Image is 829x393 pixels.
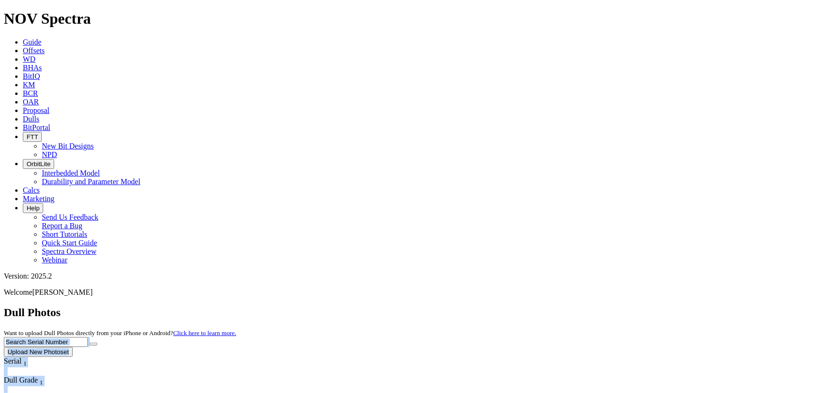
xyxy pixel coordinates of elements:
[4,367,44,376] div: Column Menu
[4,357,44,376] div: Sort None
[4,329,236,337] small: Want to upload Dull Photos directly from your iPhone or Android?
[23,115,39,123] a: Dulls
[23,195,55,203] a: Marketing
[27,205,39,212] span: Help
[23,132,42,142] button: FTT
[23,47,45,55] a: Offsets
[42,239,97,247] a: Quick Start Guide
[23,159,54,169] button: OrbitLite
[40,379,43,386] sub: 1
[23,55,36,63] a: WD
[42,213,98,221] a: Send Us Feedback
[23,186,40,194] a: Calcs
[23,203,43,213] button: Help
[23,64,42,72] a: BHAs
[42,178,141,186] a: Durability and Parameter Model
[27,133,38,140] span: FTT
[4,357,44,367] div: Serial Sort None
[23,106,49,114] a: Proposal
[23,357,27,365] span: Sort None
[23,89,38,97] a: BCR
[27,160,50,168] span: OrbitLite
[40,376,43,384] span: Sort None
[4,306,825,319] h2: Dull Photos
[23,98,39,106] a: OAR
[23,81,35,89] a: KM
[42,256,67,264] a: Webinar
[4,288,825,297] p: Welcome
[4,337,88,347] input: Search Serial Number
[4,10,825,28] h1: NOV Spectra
[4,376,70,386] div: Dull Grade Sort None
[4,376,38,384] span: Dull Grade
[23,123,50,131] a: BitPortal
[23,360,27,367] sub: 1
[32,288,93,296] span: [PERSON_NAME]
[4,357,21,365] span: Serial
[42,230,87,238] a: Short Tutorials
[42,142,94,150] a: New Bit Designs
[42,169,100,177] a: Interbedded Model
[4,272,825,281] div: Version: 2025.2
[173,329,237,337] a: Click here to learn more.
[4,347,73,357] button: Upload New Photoset
[42,150,57,159] a: NPD
[23,72,40,80] a: BitIQ
[42,222,82,230] a: Report a Bug
[23,38,41,46] a: Guide
[42,247,96,255] a: Spectra Overview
